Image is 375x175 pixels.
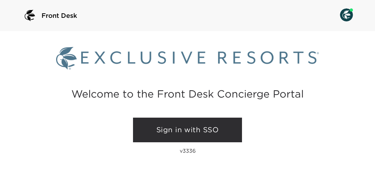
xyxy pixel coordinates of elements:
img: Exclusive Resorts logo [56,47,319,70]
h2: Welcome to the Front Desk Concierge Portal [71,89,304,99]
img: User [340,8,353,21]
img: logo [22,8,38,23]
a: Sign in with SSO [133,118,242,142]
p: v3336 [180,147,196,154]
span: Front Desk [42,11,77,20]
